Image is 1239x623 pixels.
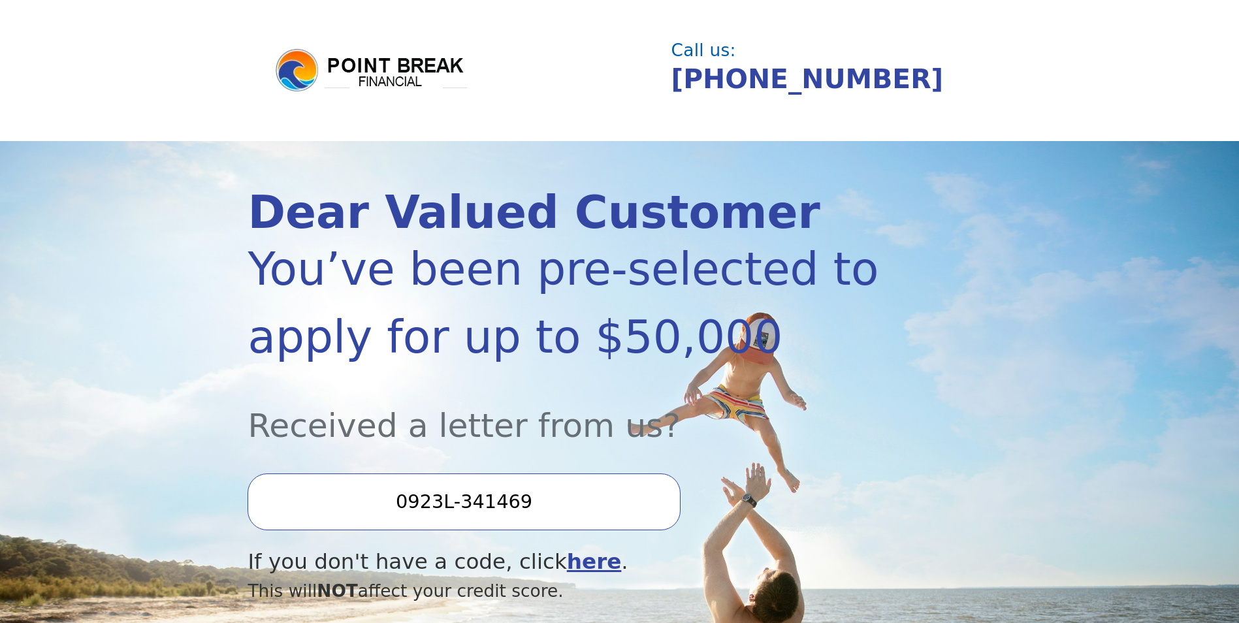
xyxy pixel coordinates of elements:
div: Received a letter from us? [248,371,879,450]
div: Call us: [671,42,981,59]
input: Enter your Offer Code: [248,473,680,530]
a: [PHONE_NUMBER] [671,63,944,95]
a: here [567,549,622,574]
div: Dear Valued Customer [248,190,879,235]
img: logo.png [274,47,470,94]
div: You’ve been pre-selected to apply for up to $50,000 [248,235,879,371]
div: This will affect your credit score. [248,578,879,604]
span: NOT [317,581,358,601]
div: If you don't have a code, click . [248,546,879,578]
